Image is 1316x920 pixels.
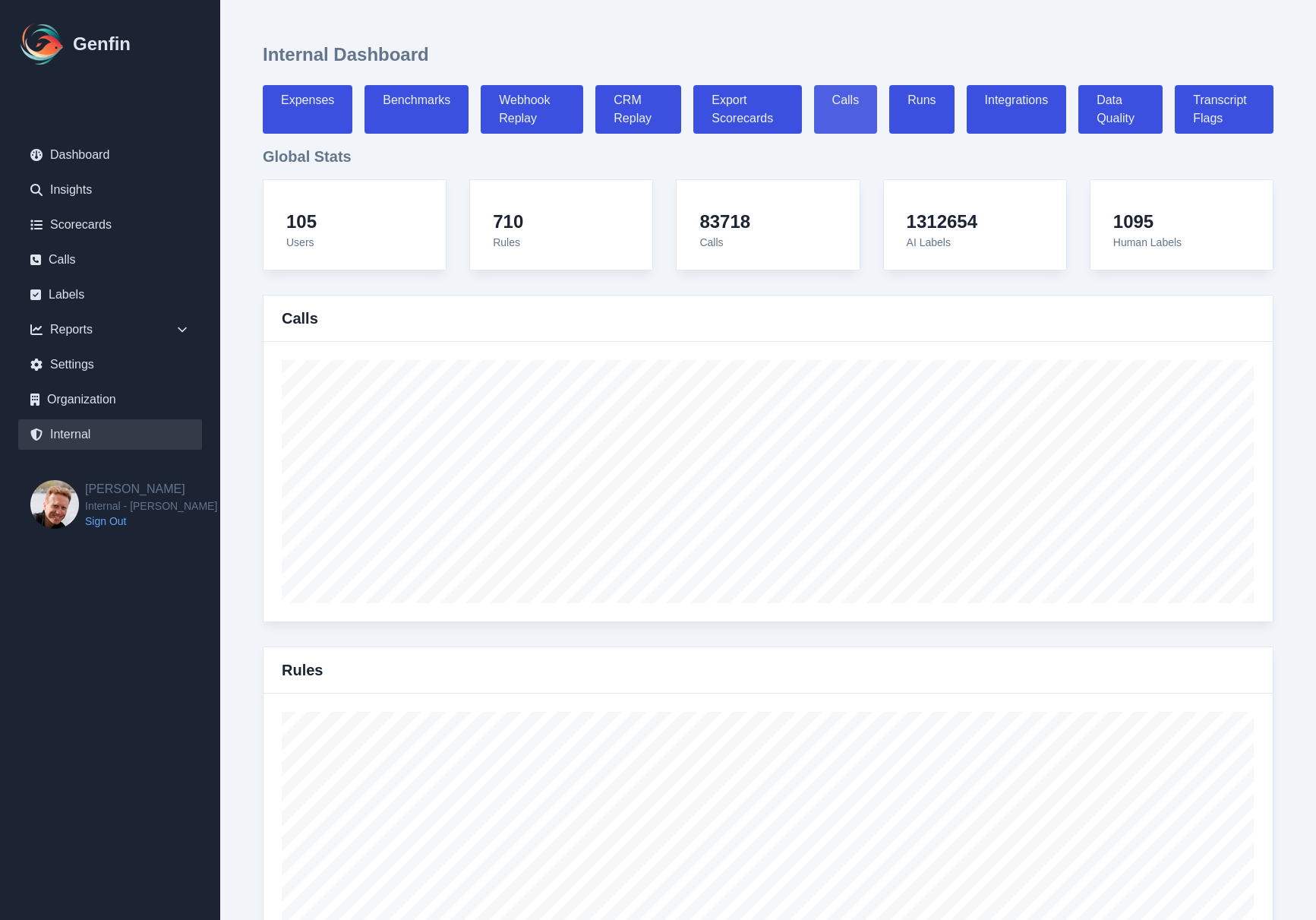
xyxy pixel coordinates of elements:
[18,315,202,345] div: Reports
[18,280,202,310] a: Labels
[73,32,131,56] h1: Genfin
[814,85,878,134] a: Calls
[1078,85,1163,134] a: Data Quality
[493,236,520,248] span: Rules
[282,659,323,681] h3: Rules
[18,20,67,68] img: Logo
[907,210,977,233] h4: 1312654
[1175,85,1273,134] a: Transcript Flags
[286,236,314,248] span: Users
[595,85,681,134] a: CRM Replay
[967,85,1067,134] a: Integrations
[263,146,1273,167] h3: Global Stats
[18,210,202,240] a: Scorecards
[1113,236,1182,248] span: Human Labels
[18,419,202,450] a: Internal
[18,140,202,170] a: Dashboard
[699,236,723,248] span: Calls
[286,210,317,233] h4: 105
[481,85,583,134] a: Webhook Replay
[889,85,954,134] a: Runs
[85,480,217,498] h2: [PERSON_NAME]
[493,210,523,233] h4: 710
[85,514,217,529] a: Sign Out
[699,210,750,233] h4: 83718
[18,245,202,275] a: Calls
[282,308,318,329] h3: Calls
[85,498,217,514] span: Internal - [PERSON_NAME]
[18,349,202,380] a: Settings
[907,236,951,248] span: AI Labels
[263,43,429,67] h1: Internal Dashboard
[18,384,202,415] a: Organization
[263,85,352,134] a: Expenses
[365,85,469,134] a: Benchmarks
[30,480,79,529] img: Brian Dunagan
[693,85,801,134] a: Export Scorecards
[18,175,202,205] a: Insights
[1113,210,1182,233] h4: 1095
